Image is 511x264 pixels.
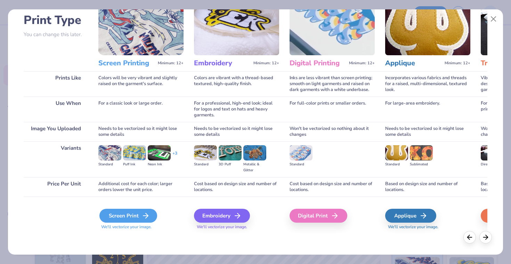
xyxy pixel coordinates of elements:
[148,162,171,167] div: Neon Ink
[24,177,88,197] div: Price Per Unit
[194,122,279,141] div: Needs to be vectorized so it might lose some details
[385,224,470,230] span: We'll vectorize your image.
[243,145,266,160] img: Metallic & Glitter
[481,162,504,167] div: Direct-to-film
[290,177,375,197] div: Cost based on design size and number of locations.
[194,162,217,167] div: Standard
[290,162,313,167] div: Standard
[98,162,121,167] div: Standard
[410,162,433,167] div: Sublimated
[99,209,157,223] div: Screen Print
[98,71,184,97] div: Colors will be very vibrant and slightly raised on the garment's surface.
[194,71,279,97] div: Colors are vibrant with a thread-based textured, high-quality finish.
[194,224,279,230] span: We'll vectorize your image.
[123,162,146,167] div: Puff Ink
[290,71,375,97] div: Inks are less vibrant than screen printing; smooth on light garments and raised on dark garments ...
[290,59,346,68] h3: Digital Printing
[385,162,408,167] div: Standard
[123,145,146,160] img: Puff Ink
[385,209,436,223] div: Applique
[290,122,375,141] div: Won't be vectorized so nothing about it changes
[385,97,470,122] div: For large-area embroidery.
[385,177,470,197] div: Based on design size and number of locations.
[194,59,251,68] h3: Embroidery
[410,145,433,160] img: Sublimated
[24,71,88,97] div: Prints Like
[24,97,88,122] div: Use When
[194,177,279,197] div: Cost based on design size and number of locations.
[219,145,242,160] img: 3D Puff
[24,32,88,38] p: You can change this later.
[385,145,408,160] img: Standard
[98,145,121,160] img: Standard
[24,141,88,177] div: Variants
[172,150,177,162] div: + 3
[219,162,242,167] div: 3D Puff
[194,209,250,223] div: Embroidery
[24,122,88,141] div: Image You Uploaded
[385,59,442,68] h3: Applique
[243,162,266,173] div: Metallic & Glitter
[290,97,375,122] div: For full-color prints or smaller orders.
[349,61,375,66] span: Minimum: 12+
[487,13,500,26] button: Close
[253,61,279,66] span: Minimum: 12+
[98,177,184,197] div: Additional cost for each color; larger orders lower the unit price.
[98,59,155,68] h3: Screen Printing
[158,61,184,66] span: Minimum: 12+
[194,97,279,122] div: For a professional, high-end look; ideal for logos and text on hats and heavy garments.
[385,71,470,97] div: Incorporates various fabrics and threads for a raised, multi-dimensional, textured look.
[290,209,347,223] div: Digital Print
[481,145,504,160] img: Direct-to-film
[194,145,217,160] img: Standard
[290,145,313,160] img: Standard
[148,145,171,160] img: Neon Ink
[98,224,184,230] span: We'll vectorize your image.
[385,122,470,141] div: Needs to be vectorized so it might lose some details
[445,61,470,66] span: Minimum: 12+
[98,97,184,122] div: For a classic look or large order.
[98,122,184,141] div: Needs to be vectorized so it might lose some details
